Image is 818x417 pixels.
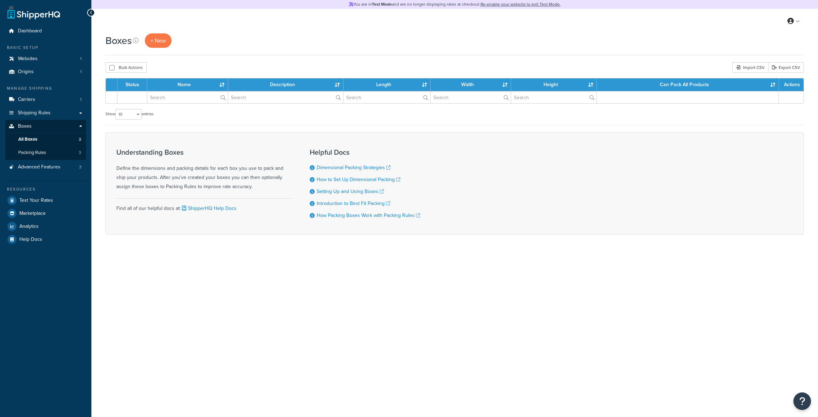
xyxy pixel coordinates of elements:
[116,148,292,191] div: Define the dimensions and packing details for each box you use to pack and ship your products. Af...
[79,164,82,170] span: 3
[317,212,420,219] a: How Packing Boxes Work with Packing Rules
[5,233,86,246] a: Help Docs
[372,1,392,7] strong: Test Mode
[5,220,86,233] a: Analytics
[79,136,81,142] span: 2
[117,78,147,91] th: Status
[5,93,86,106] a: Carriers 1
[19,211,46,217] span: Marketplace
[343,78,431,91] th: Length
[105,109,153,120] label: Show entries
[79,150,81,156] span: 3
[18,56,38,62] span: Websites
[5,52,86,65] li: Websites
[145,33,172,48] a: + New
[18,123,32,129] span: Boxes
[105,62,147,73] button: Bulk Actions
[511,91,597,103] input: Search
[7,5,60,19] a: ShipperHQ Home
[5,146,86,159] li: Packing Rules
[5,45,86,51] div: Basic Setup
[18,150,46,156] span: Packing Rules
[5,146,86,159] a: Packing Rules 3
[5,52,86,65] a: Websites 1
[18,97,35,103] span: Carriers
[5,120,86,160] li: Boxes
[147,78,228,91] th: Name
[5,65,86,78] li: Origins
[732,62,768,73] div: Import CSV
[5,133,86,146] a: All Boxes 2
[80,69,82,75] span: 1
[5,65,86,78] a: Origins 1
[310,148,420,156] h3: Helpful Docs
[18,69,34,75] span: Origins
[18,110,51,116] span: Shipping Rules
[5,207,86,220] a: Marketplace
[317,188,384,195] a: Setting Up and Using Boxes
[18,28,42,34] span: Dashboard
[80,56,82,62] span: 1
[317,176,400,183] a: How to Set Up Dimensional Packing
[116,148,292,156] h3: Understanding Boxes
[19,198,53,204] span: Test Your Rates
[779,78,804,91] th: Actions
[5,186,86,192] div: Resources
[5,25,86,38] a: Dashboard
[343,91,430,103] input: Search
[105,34,132,47] h1: Boxes
[481,1,561,7] a: Re-enable your website to exit Test Mode.
[5,133,86,146] li: All Boxes
[793,392,811,410] button: Open Resource Center
[5,194,86,207] a: Test Your Rates
[19,237,42,243] span: Help Docs
[768,62,804,73] a: Export CSV
[5,85,86,91] div: Manage Shipping
[147,91,228,103] input: Search
[5,120,86,133] a: Boxes
[5,161,86,174] a: Advanced Features 3
[18,136,37,142] span: All Boxes
[228,78,344,91] th: Description
[80,97,82,103] span: 1
[431,91,511,103] input: Search
[5,161,86,174] li: Advanced Features
[181,205,237,212] a: ShipperHQ Help Docs
[317,200,390,207] a: Introduction to Best Fit Packing
[5,93,86,106] li: Carriers
[228,91,343,103] input: Search
[5,107,86,120] a: Shipping Rules
[511,78,597,91] th: Height
[116,198,292,213] div: Find all of our helpful docs at:
[115,109,142,120] select: Showentries
[150,37,166,45] span: + New
[597,78,779,91] th: Can Pack All Products
[317,164,391,171] a: Dimensional Packing Strategies
[18,164,60,170] span: Advanced Features
[19,224,39,230] span: Analytics
[431,78,511,91] th: Width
